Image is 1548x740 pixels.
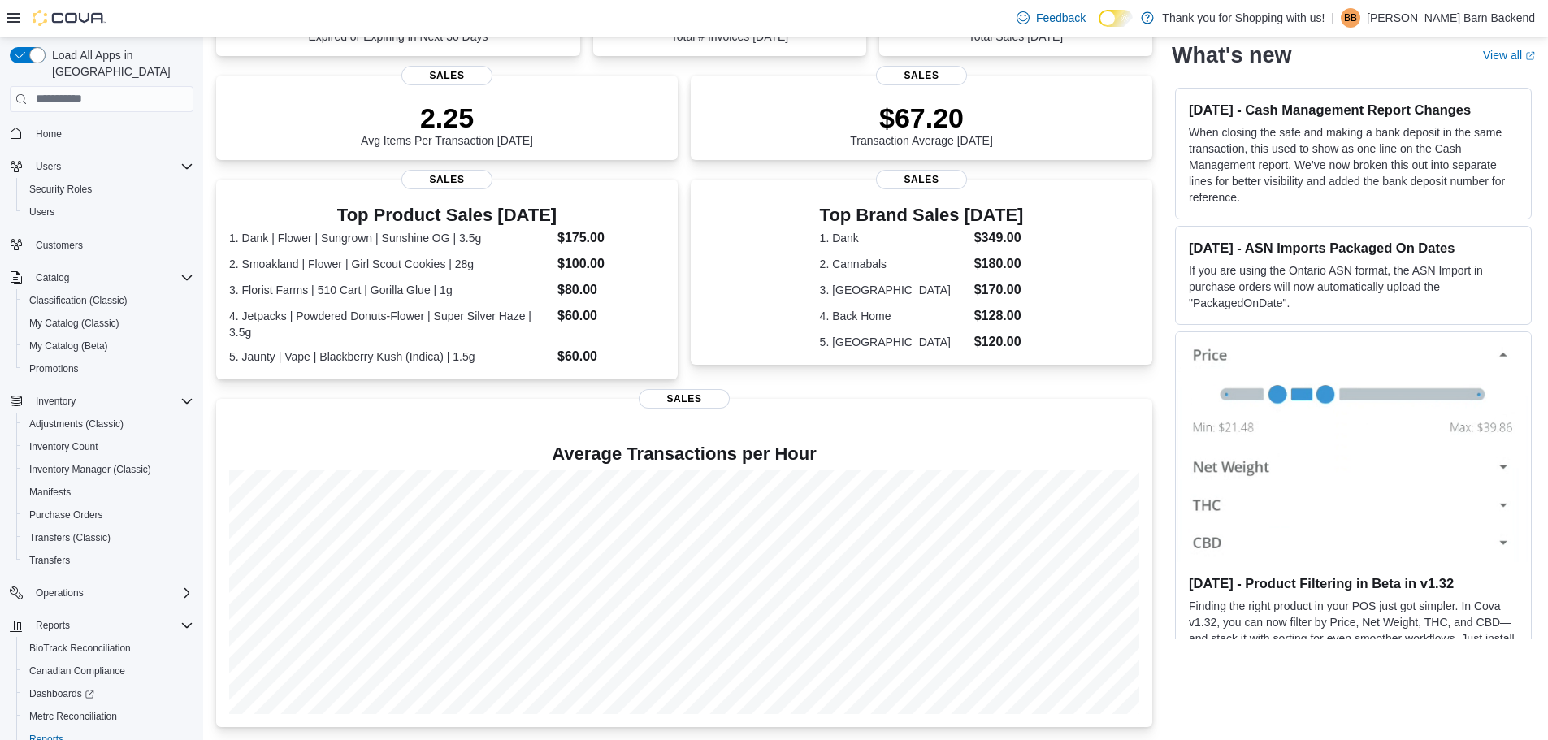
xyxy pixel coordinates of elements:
a: My Catalog (Classic) [23,314,126,333]
button: Classification (Classic) [16,289,200,312]
span: Canadian Compliance [29,664,125,677]
button: Purchase Orders [16,504,200,526]
h4: Average Transactions per Hour [229,444,1139,464]
span: Inventory Manager (Classic) [23,460,193,479]
p: | [1331,8,1334,28]
span: Manifests [29,486,71,499]
h3: Top Product Sales [DATE] [229,206,665,225]
dt: 1. Dank [820,230,968,246]
dt: 5. [GEOGRAPHIC_DATA] [820,334,968,350]
p: If you are using the Ontario ASN format, the ASN Import in purchase orders will now automatically... [1189,262,1518,311]
svg: External link [1525,51,1535,61]
span: Customers [29,235,193,255]
span: Canadian Compliance [23,661,193,681]
dt: 4. Jetpacks | Powdered Donuts-Flower | Super Silver Haze | 3.5g [229,308,551,340]
span: Classification (Classic) [23,291,193,310]
span: Users [23,202,193,222]
button: Metrc Reconciliation [16,705,200,728]
button: My Catalog (Classic) [16,312,200,335]
span: Security Roles [23,180,193,199]
dt: 3. Florist Farms | 510 Cart | Gorilla Glue | 1g [229,282,551,298]
a: Dashboards [16,682,200,705]
a: Dashboards [23,684,101,703]
dd: $175.00 [557,228,665,248]
span: My Catalog (Beta) [29,340,108,353]
button: Transfers [16,549,200,572]
span: Metrc Reconciliation [29,710,117,723]
span: Customers [36,239,83,252]
button: Reports [3,614,200,637]
span: BB [1344,8,1357,28]
p: Thank you for Shopping with us! [1162,8,1325,28]
a: View allExternal link [1483,49,1535,62]
span: Users [29,206,54,219]
a: Metrc Reconciliation [23,707,124,726]
span: Home [29,123,193,144]
dd: $100.00 [557,254,665,274]
a: Security Roles [23,180,98,199]
p: 2.25 [361,102,533,134]
div: Transaction Average [DATE] [850,102,993,147]
button: Transfers (Classic) [16,526,200,549]
span: Purchase Orders [23,505,193,525]
p: When closing the safe and making a bank deposit in the same transaction, this used to show as one... [1189,124,1518,206]
dt: 4. Back Home [820,308,968,324]
span: Promotions [23,359,193,379]
span: Inventory Count [23,437,193,457]
span: Sales [639,389,730,409]
a: Transfers [23,551,76,570]
button: Users [3,155,200,178]
dd: $120.00 [974,332,1024,352]
button: Inventory [3,390,200,413]
span: Promotions [29,362,79,375]
a: My Catalog (Beta) [23,336,115,356]
span: BioTrack Reconciliation [29,642,131,655]
span: Metrc Reconciliation [23,707,193,726]
button: Reports [29,616,76,635]
span: Purchase Orders [29,508,103,521]
button: Inventory [29,392,82,411]
span: Sales [401,170,492,189]
dt: 3. [GEOGRAPHIC_DATA] [820,282,968,298]
button: Catalog [29,268,76,288]
span: Dashboards [23,684,193,703]
p: [PERSON_NAME] Barn Backend [1367,8,1535,28]
p: $67.20 [850,102,993,134]
a: Inventory Manager (Classic) [23,460,158,479]
span: Security Roles [29,183,92,196]
span: Home [36,128,62,141]
button: Security Roles [16,178,200,201]
span: Catalog [29,268,193,288]
button: Inventory Count [16,435,200,458]
button: Operations [29,583,90,603]
dd: $128.00 [974,306,1024,326]
dt: 5. Jaunty | Vape | Blackberry Kush (Indica) | 1.5g [229,348,551,365]
a: Canadian Compliance [23,661,132,681]
dd: $180.00 [974,254,1024,274]
span: My Catalog (Classic) [23,314,193,333]
button: Adjustments (Classic) [16,413,200,435]
div: Budd Barn Backend [1341,8,1360,28]
button: Customers [3,233,200,257]
h3: Top Brand Sales [DATE] [820,206,1024,225]
a: Transfers (Classic) [23,528,117,547]
a: Purchase Orders [23,505,110,525]
button: Canadian Compliance [16,660,200,682]
a: Adjustments (Classic) [23,414,130,434]
h3: [DATE] - Cash Management Report Changes [1189,102,1518,118]
dd: $60.00 [557,347,665,366]
span: Transfers [29,554,70,567]
button: Catalog [3,266,200,289]
span: Dashboards [29,687,94,700]
span: Users [29,157,193,176]
div: Avg Items Per Transaction [DATE] [361,102,533,147]
button: My Catalog (Beta) [16,335,200,357]
a: Promotions [23,359,85,379]
span: Sales [876,66,967,85]
span: Manifests [23,483,193,502]
button: Manifests [16,481,200,504]
span: Operations [36,586,84,599]
span: Feedback [1036,10,1086,26]
h3: [DATE] - ASN Imports Packaged On Dates [1189,240,1518,256]
span: Reports [29,616,193,635]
